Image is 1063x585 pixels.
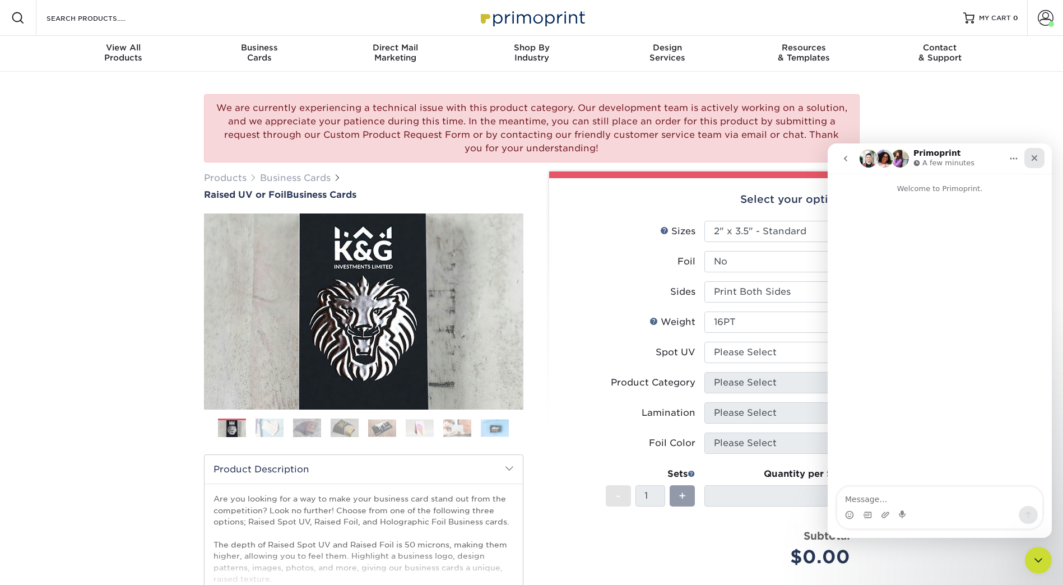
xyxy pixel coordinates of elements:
span: Shop By [463,43,600,53]
input: SEARCH PRODUCTS..... [45,11,155,25]
div: & Templates [736,43,872,63]
strong: Subtotal [804,530,850,542]
div: Product Category [611,376,695,389]
h2: Product Description [205,455,523,484]
a: Direct MailMarketing [327,36,463,72]
div: Sizes [660,225,695,238]
img: Business Cards 02 [256,418,284,438]
div: Products [55,43,192,63]
a: View AllProducts [55,36,192,72]
div: Cards [191,43,327,63]
iframe: Intercom live chat [828,143,1052,538]
a: Resources& Templates [736,36,872,72]
a: BusinessCards [191,36,327,72]
a: DesignServices [600,36,736,72]
img: Business Cards 08 [481,419,509,437]
div: Marketing [327,43,463,63]
span: Raised UV or Foil [204,189,286,200]
span: Direct Mail [327,43,463,53]
div: Sides [670,285,695,299]
span: - [616,487,621,504]
img: Business Cards 07 [443,419,471,437]
a: Shop ByIndustry [463,36,600,72]
div: & Support [872,43,1008,63]
span: Resources [736,43,872,53]
span: 0 [1013,14,1018,22]
img: Business Cards 06 [406,419,434,437]
div: Services [600,43,736,63]
a: Business Cards [260,173,331,183]
span: Business [191,43,327,53]
h1: Business Cards [204,189,523,200]
a: Contact& Support [872,36,1008,72]
img: Business Cards 01 [218,415,246,443]
div: Spot UV [656,346,695,359]
div: Sets [606,467,695,481]
span: + [679,487,686,504]
span: Design [600,43,736,53]
div: $0.00 [713,544,850,570]
div: Foil [677,255,695,268]
a: Products [204,173,247,183]
img: Business Cards 03 [293,418,321,438]
iframe: Intercom live chat [1025,547,1052,574]
div: Select your options: [558,178,851,221]
div: We are currently experiencing a technical issue with this product category. Our development team ... [204,94,860,162]
img: Business Cards 05 [368,419,396,437]
span: View All [55,43,192,53]
a: Raised UV or FoilBusiness Cards [204,189,523,200]
span: MY CART [979,13,1011,23]
img: Raised UV or Foil 01 [204,152,523,471]
span: Contact [872,43,1008,53]
div: Lamination [642,406,695,420]
img: Business Cards 04 [331,418,359,438]
img: Primoprint [476,6,588,30]
div: Weight [649,315,695,329]
div: Foil Color [649,437,695,450]
div: Quantity per Set [704,467,850,481]
div: Industry [463,43,600,63]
